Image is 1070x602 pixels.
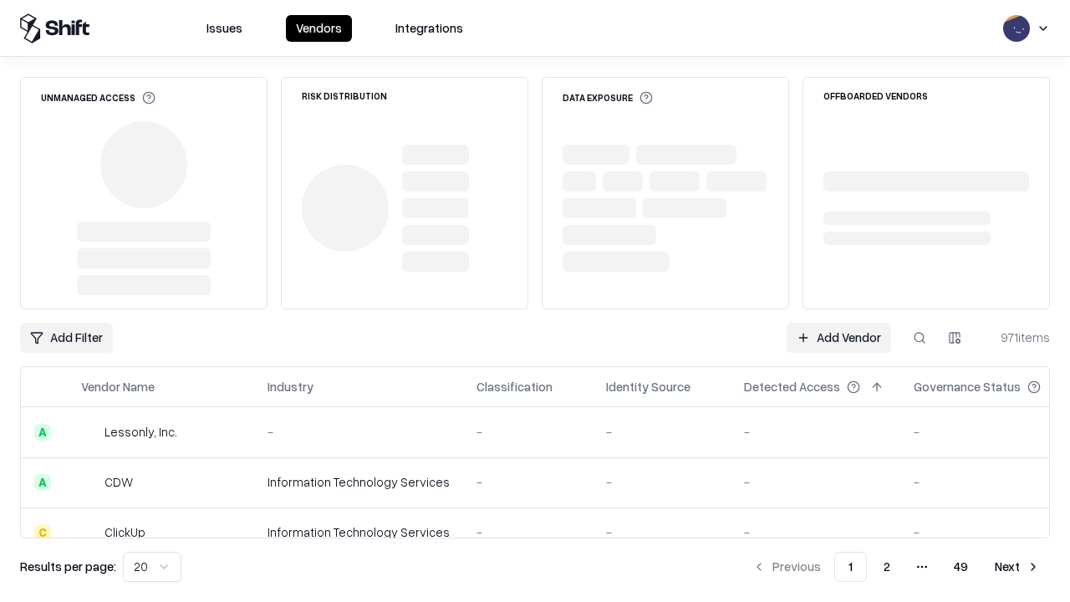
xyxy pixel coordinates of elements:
[81,474,98,491] img: CDW
[34,474,51,491] div: A
[742,552,1050,582] nav: pagination
[476,423,579,441] div: -
[744,423,887,441] div: -
[267,523,450,541] div: Information Technology Services
[302,91,387,100] div: Risk Distribution
[81,378,155,395] div: Vendor Name
[787,323,891,353] a: Add Vendor
[870,552,904,582] button: 2
[914,473,1067,491] div: -
[606,523,717,541] div: -
[104,423,177,441] div: Lessonly, Inc.
[914,523,1067,541] div: -
[267,473,450,491] div: Information Technology Services
[286,15,352,42] button: Vendors
[476,378,553,395] div: Classification
[81,524,98,541] img: ClickUp
[606,378,690,395] div: Identity Source
[34,424,51,441] div: A
[41,91,155,105] div: Unmanaged Access
[563,91,653,105] div: Data Exposure
[476,523,579,541] div: -
[834,552,867,582] button: 1
[196,15,252,42] button: Issues
[267,423,450,441] div: -
[744,473,887,491] div: -
[267,378,313,395] div: Industry
[20,558,116,575] p: Results per page:
[385,15,473,42] button: Integrations
[940,552,981,582] button: 49
[914,423,1067,441] div: -
[104,523,145,541] div: ClickUp
[606,423,717,441] div: -
[20,323,113,353] button: Add Filter
[985,552,1050,582] button: Next
[104,473,133,491] div: CDW
[744,378,840,395] div: Detected Access
[823,91,928,100] div: Offboarded Vendors
[983,329,1050,346] div: 971 items
[606,473,717,491] div: -
[914,378,1021,395] div: Governance Status
[476,473,579,491] div: -
[34,524,51,541] div: C
[744,523,887,541] div: -
[81,424,98,441] img: Lessonly, Inc.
